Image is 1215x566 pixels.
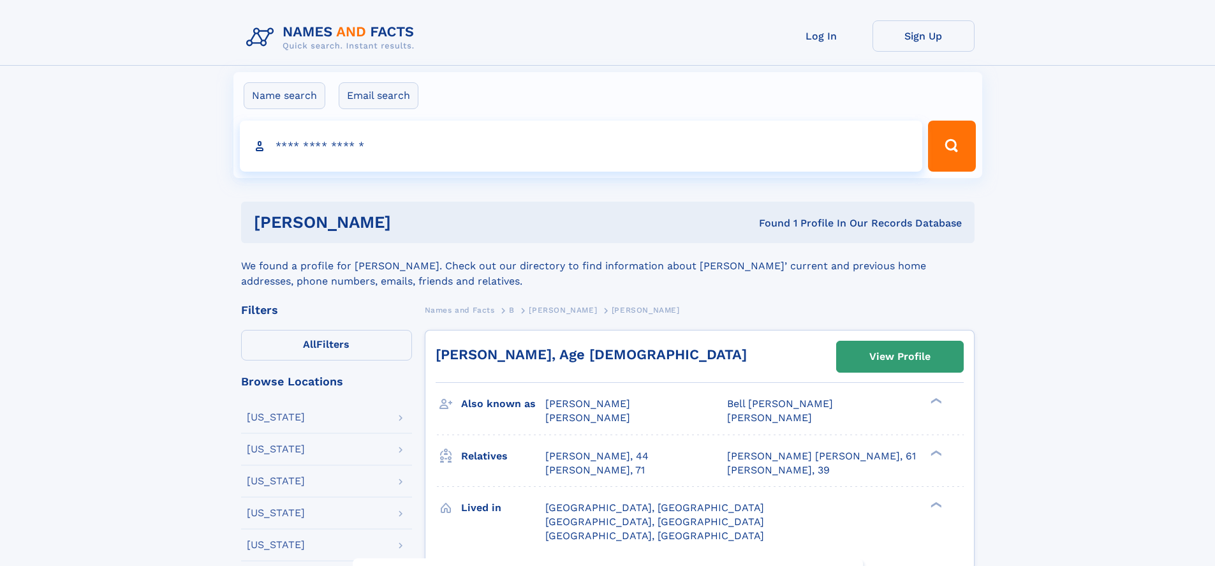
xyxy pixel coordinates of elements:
div: [US_STATE] [247,508,305,518]
a: Sign Up [873,20,975,52]
span: [GEOGRAPHIC_DATA], [GEOGRAPHIC_DATA] [545,530,764,542]
div: We found a profile for [PERSON_NAME]. Check out our directory to find information about [PERSON_N... [241,243,975,289]
span: [PERSON_NAME] [529,306,597,315]
span: [PERSON_NAME] [545,412,630,424]
span: All [303,338,316,350]
a: [PERSON_NAME] [529,302,597,318]
div: View Profile [869,342,931,371]
label: Name search [244,82,325,109]
div: [US_STATE] [247,476,305,486]
input: search input [240,121,923,172]
h1: [PERSON_NAME] [254,214,575,230]
span: [PERSON_NAME] [727,412,812,424]
h3: Also known as [461,393,545,415]
a: View Profile [837,341,963,372]
button: Search Button [928,121,975,172]
div: ❯ [927,397,943,405]
div: Filters [241,304,412,316]
a: [PERSON_NAME], Age [DEMOGRAPHIC_DATA] [436,346,747,362]
div: [US_STATE] [247,444,305,454]
div: ❯ [927,449,943,457]
a: [PERSON_NAME], 39 [727,463,830,477]
a: [PERSON_NAME], 71 [545,463,645,477]
h3: Lived in [461,497,545,519]
div: Found 1 Profile In Our Records Database [575,216,962,230]
a: [PERSON_NAME], 44 [545,449,649,463]
h3: Relatives [461,445,545,467]
span: [GEOGRAPHIC_DATA], [GEOGRAPHIC_DATA] [545,502,764,514]
a: Log In [770,20,873,52]
span: [PERSON_NAME] [612,306,680,315]
label: Email search [339,82,418,109]
a: B [509,302,515,318]
label: Filters [241,330,412,361]
div: [US_STATE] [247,540,305,550]
img: Logo Names and Facts [241,20,425,55]
div: ❯ [927,500,943,509]
span: [GEOGRAPHIC_DATA], [GEOGRAPHIC_DATA] [545,516,764,528]
span: Bell [PERSON_NAME] [727,398,833,410]
span: [PERSON_NAME] [545,398,630,410]
div: Browse Locations [241,376,412,387]
div: [US_STATE] [247,412,305,422]
a: Names and Facts [425,302,495,318]
a: [PERSON_NAME] [PERSON_NAME], 61 [727,449,916,463]
span: B [509,306,515,315]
